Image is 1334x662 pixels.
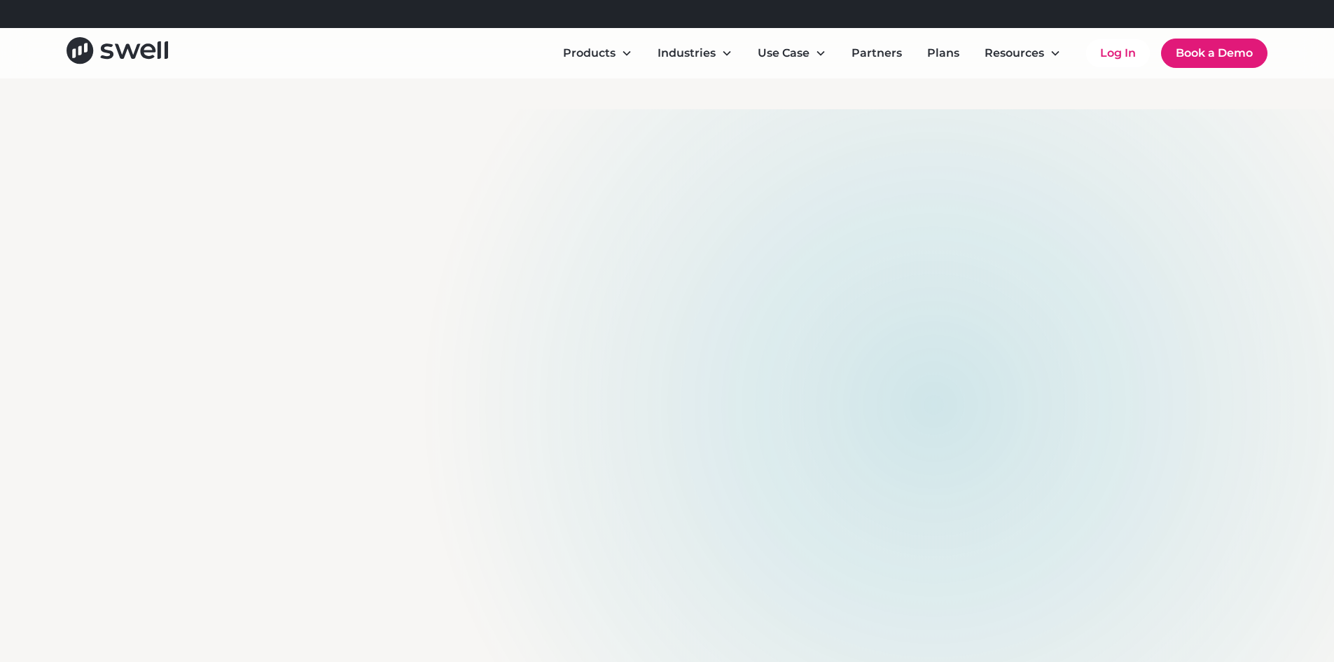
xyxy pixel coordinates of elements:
[758,45,810,62] div: Use Case
[1086,39,1150,67] a: Log In
[646,39,744,67] div: Industries
[916,39,971,67] a: Plans
[1161,39,1267,68] a: Book a Demo
[658,45,716,62] div: Industries
[563,45,616,62] div: Products
[746,39,838,67] div: Use Case
[552,39,644,67] div: Products
[840,39,913,67] a: Partners
[67,37,168,69] a: home
[985,45,1044,62] div: Resources
[973,39,1072,67] div: Resources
